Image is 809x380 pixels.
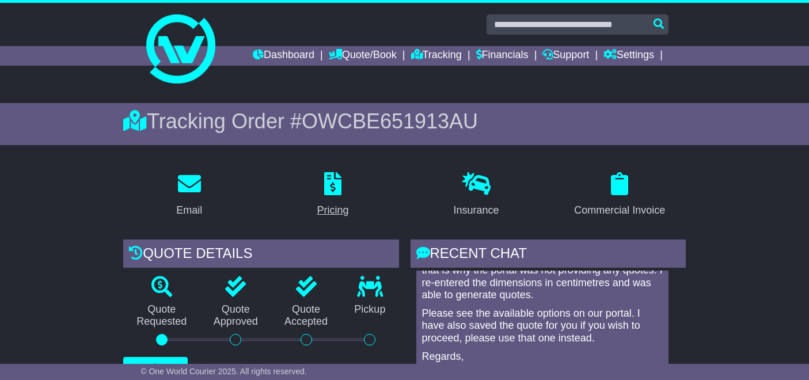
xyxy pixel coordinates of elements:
[140,367,307,376] span: © One World Courier 2025. All rights reserved.
[317,203,348,218] div: Pricing
[329,46,397,66] a: Quote/Book
[123,240,398,271] div: Quote Details
[123,303,200,328] p: Quote Requested
[422,351,663,363] p: Regards,
[123,109,686,134] div: Tracking Order #
[411,46,462,66] a: Tracking
[302,109,478,133] span: OWCBE651913AU
[574,203,665,218] div: Commercial Invoice
[200,303,271,328] p: Quote Approved
[542,46,589,66] a: Support
[271,303,341,328] p: Quote Accepted
[123,357,188,377] button: Cancel Quote
[309,168,356,222] a: Pricing
[341,303,398,316] p: Pickup
[169,168,210,222] a: Email
[603,46,654,66] a: Settings
[176,203,202,218] div: Email
[567,168,673,222] a: Commercial Invoice
[422,307,663,345] p: Please see the available options on our portal. I have also saved the quote for you if you wish t...
[411,240,686,271] div: RECENT CHAT
[422,240,663,302] p: Since [PERSON_NAME] confirmed that the dimensions were entered in millimetres, I believe that is ...
[454,203,499,218] div: Insurance
[476,46,529,66] a: Financials
[446,168,507,222] a: Insurance
[253,46,314,66] a: Dashboard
